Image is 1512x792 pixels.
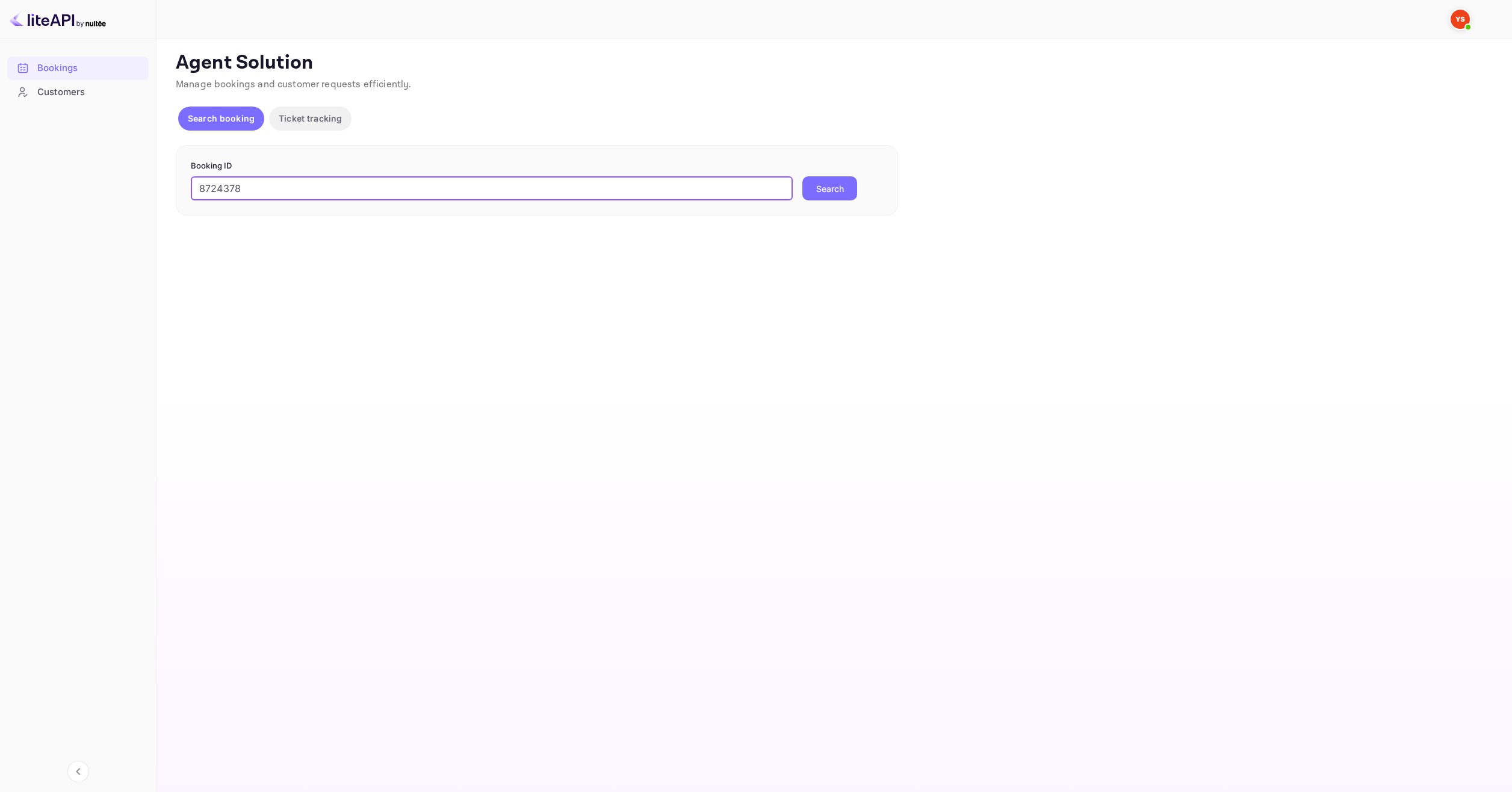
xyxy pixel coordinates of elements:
[37,85,143,99] div: Customers
[7,81,149,104] div: Customers
[191,160,883,172] p: Booking ID
[279,112,342,125] p: Ticket tracking
[1451,10,1470,29] img: Yandex Support
[37,61,143,75] div: Bookings
[7,57,149,79] a: Bookings
[191,176,793,200] input: Enter Booking ID (e.g., 63782194)
[7,81,149,103] a: Customers
[176,78,412,91] span: Manage bookings and customer requests efficiently.
[67,761,89,782] button: Collapse navigation
[10,10,106,29] img: LiteAPI logo
[802,176,857,200] button: Search
[7,57,149,80] div: Bookings
[176,51,1490,75] p: Agent Solution
[188,112,255,125] p: Search booking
